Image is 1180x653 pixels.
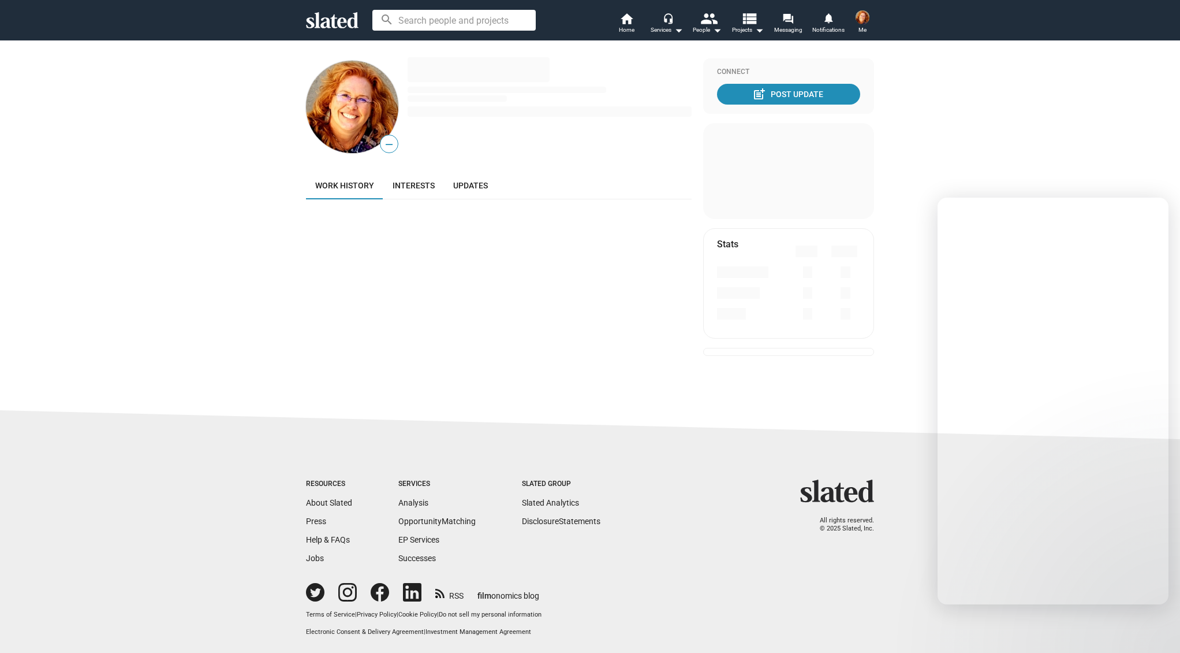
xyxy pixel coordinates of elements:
[717,238,738,250] mat-card-title: Stats
[306,498,352,507] a: About Slated
[752,87,766,101] mat-icon: post_add
[727,12,768,37] button: Projects
[522,517,600,526] a: DisclosureStatements
[606,12,647,37] a: Home
[663,13,673,23] mat-icon: headset_mic
[651,23,683,37] div: Services
[357,611,397,618] a: Privacy Policy
[812,23,845,37] span: Notifications
[424,628,425,636] span: |
[398,498,428,507] a: Analysis
[306,611,355,618] a: Terms of Service
[856,10,869,24] img: Heather Hale
[808,517,874,533] p: All rights reserved. © 2025 Slated, Inc.
[306,628,424,636] a: Electronic Consent & Delivery Agreement
[671,23,685,37] mat-icon: arrow_drop_down
[355,611,357,618] span: |
[398,554,436,563] a: Successes
[306,480,352,489] div: Resources
[717,68,860,77] div: Connect
[397,611,398,618] span: |
[398,535,439,544] a: EP Services
[732,23,764,37] span: Projects
[306,535,350,544] a: Help & FAQs
[372,10,536,31] input: Search people and projects
[823,12,834,23] mat-icon: notifications
[741,10,757,27] mat-icon: view_list
[306,554,324,563] a: Jobs
[808,12,849,37] a: Notifications
[393,181,435,190] span: Interests
[849,8,876,38] button: Heather HaleMe
[380,137,398,152] span: —
[619,12,633,25] mat-icon: home
[315,181,374,190] span: Work history
[858,23,867,37] span: Me
[687,12,727,37] button: People
[477,581,539,602] a: filmonomics blog
[717,84,860,105] button: Post Update
[1141,614,1168,641] iframe: Intercom live chat
[693,23,722,37] div: People
[522,498,579,507] a: Slated Analytics
[306,517,326,526] a: Press
[755,84,823,105] div: Post Update
[768,12,808,37] a: Messaging
[774,23,802,37] span: Messaging
[425,628,531,636] a: Investment Management Agreement
[435,584,464,602] a: RSS
[522,480,600,489] div: Slated Group
[444,172,497,199] a: Updates
[647,12,687,37] button: Services
[938,198,1168,604] iframe: Intercom live chat
[752,23,766,37] mat-icon: arrow_drop_down
[437,611,439,618] span: |
[782,13,793,24] mat-icon: forum
[398,611,437,618] a: Cookie Policy
[398,517,476,526] a: OpportunityMatching
[710,23,724,37] mat-icon: arrow_drop_down
[398,480,476,489] div: Services
[453,181,488,190] span: Updates
[700,10,717,27] mat-icon: people
[306,172,383,199] a: Work history
[383,172,444,199] a: Interests
[619,23,634,37] span: Home
[439,611,542,619] button: Do not sell my personal information
[477,591,491,600] span: film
